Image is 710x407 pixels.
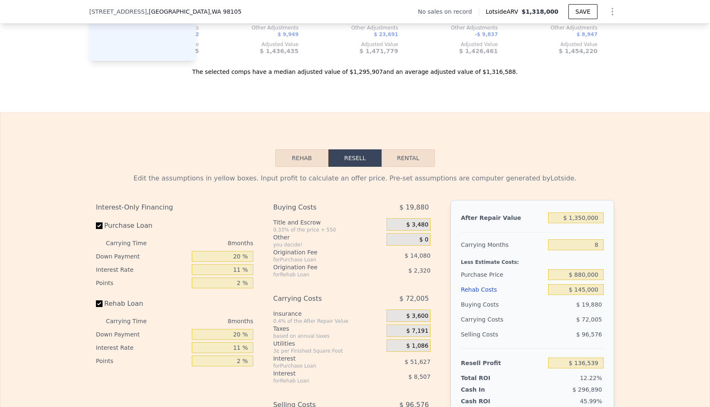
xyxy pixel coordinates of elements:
div: Less Estimate Costs: [461,252,604,267]
span: 12.22% [580,375,602,381]
span: $ 1,436,435 [260,48,299,54]
div: 3¢ per Finished Square Foot [273,348,383,354]
div: 0.4% of the After Repair Value [273,318,383,324]
div: Carrying Time [106,314,160,328]
div: Adjusted Value [212,41,299,48]
button: Show Options [604,3,621,20]
div: Resell Profit [461,356,545,370]
div: Points [96,276,189,290]
div: Insurance [273,310,383,318]
div: 0.33% of the price + 550 [273,227,383,233]
div: for Rehab Loan [273,378,366,384]
span: $ 51,627 [405,358,431,365]
span: -$ 9,837 [475,32,498,37]
div: Other Adjustments [312,24,398,31]
span: $ 14,080 [405,252,431,259]
span: $ 1,086 [406,342,428,350]
span: $ 1,454,220 [559,48,597,54]
span: $ 7,191 [406,327,428,335]
div: Utilities [273,339,383,348]
span: , WA 98105 [210,8,241,15]
div: Buying Costs [273,200,366,215]
div: for Purchase Loan [273,363,366,369]
div: Origination Fee [273,263,366,271]
span: [STREET_ADDRESS] [89,7,147,16]
span: $ 0 [419,236,428,244]
div: Interest-Only Financing [96,200,253,215]
div: No sales on record [418,7,479,16]
div: 8 months [163,236,253,250]
input: Rehab Loan [96,300,103,307]
button: Rental [382,149,435,167]
div: Selling Costs [461,327,545,342]
div: you decide! [273,241,383,248]
div: 8 months [163,314,253,328]
div: for Purchase Loan [273,256,366,263]
span: $ 72,005 [399,291,429,306]
label: Purchase Loan [96,218,189,233]
div: Cash ROI [461,397,521,405]
div: Origination Fee [273,248,366,256]
div: Down Payment [96,328,189,341]
div: based on annual taxes [273,333,383,339]
div: Interest Rate [96,341,189,354]
div: Total ROI [461,374,513,382]
div: Adjusted Value [411,41,498,48]
div: Title and Escrow [273,218,383,227]
div: The selected comps have a median adjusted value of $1,295,907 and an average adjusted value of $1... [89,61,621,76]
button: SAVE [568,4,597,19]
input: Purchase Loan [96,222,103,229]
span: $ 1,471,779 [360,48,398,54]
div: Carrying Months [461,237,545,252]
div: Carrying Costs [273,291,366,306]
span: $ 2,320 [408,267,430,274]
span: $ 296,890 [573,386,602,393]
div: After Repair Value [461,210,545,225]
span: $ 1,426,461 [459,48,498,54]
span: $ 23,691 [374,32,398,37]
div: Rehab Costs [461,282,545,297]
div: Other Adjustments [511,24,597,31]
div: Adjusted Value [312,41,398,48]
span: $ 96,576 [576,331,602,338]
div: Other Adjustments [212,24,299,31]
div: Carrying Costs [461,312,513,327]
span: Lotside ARV [486,7,521,16]
span: $ 19,880 [399,200,429,215]
div: Adjusted Value [511,41,597,48]
span: , [GEOGRAPHIC_DATA] [147,7,242,16]
span: $ 3,480 [406,221,428,229]
div: Other Adjustments [411,24,498,31]
div: Points [96,354,189,368]
div: Purchase Price [461,267,545,282]
span: $ 72,005 [576,316,602,323]
button: Resell [328,149,382,167]
div: Interest [273,369,366,378]
span: $ 8,507 [408,373,430,380]
span: $ 8,947 [577,32,597,37]
div: Cash In [461,385,513,394]
div: Taxes [273,324,383,333]
div: Interest Rate [96,263,189,276]
div: Down Payment [96,250,189,263]
span: $ 19,880 [576,301,602,308]
div: Buying Costs [461,297,545,312]
div: for Rehab Loan [273,271,366,278]
div: Other [273,233,383,241]
label: Rehab Loan [96,296,189,311]
span: $ 9,949 [278,32,299,37]
span: 45.99% [580,398,602,405]
div: Carrying Time [106,236,160,250]
div: Interest [273,354,366,363]
span: $1,318,000 [521,8,558,15]
div: Edit the assumptions in yellow boxes. Input profit to calculate an offer price. Pre-set assumptio... [96,173,614,183]
span: $ 3,600 [406,312,428,320]
button: Rehab [275,149,328,167]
